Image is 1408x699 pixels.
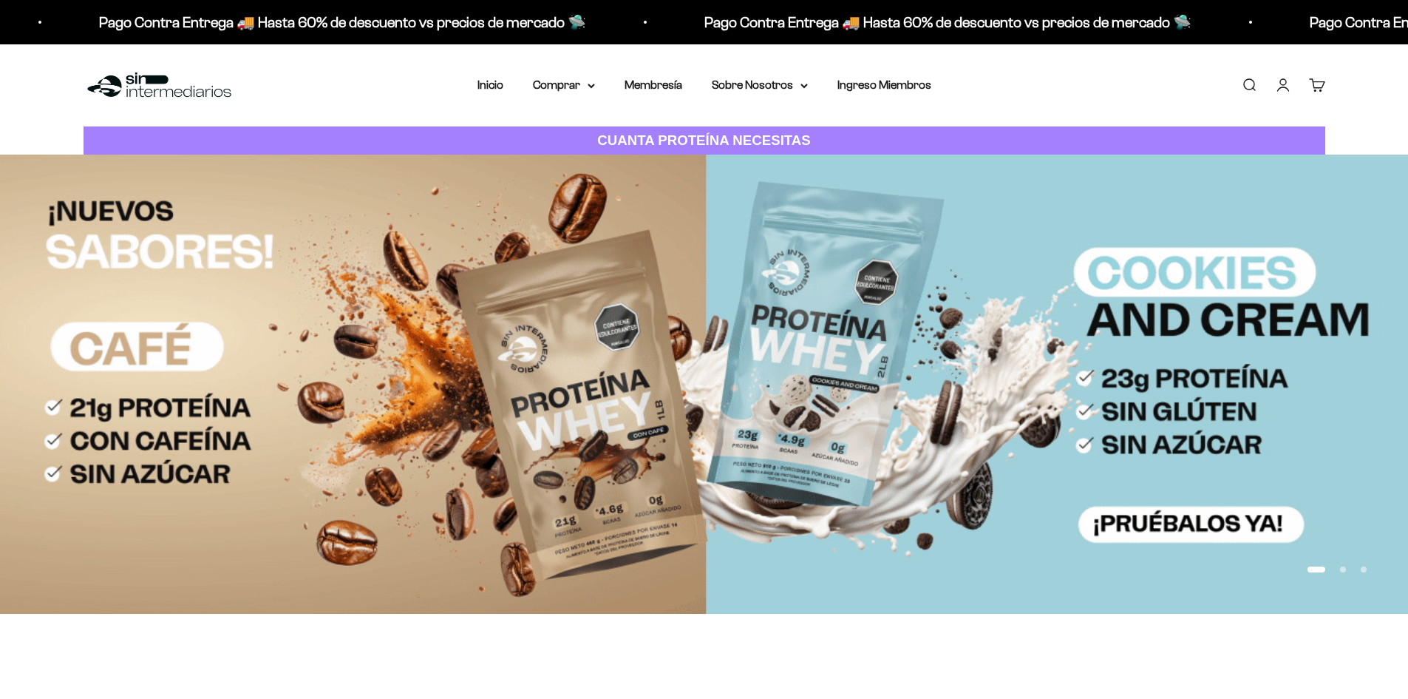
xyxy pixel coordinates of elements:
[89,10,577,34] p: Pago Contra Entrega 🚚 Hasta 60% de descuento vs precios de mercado 🛸
[533,75,595,95] summary: Comprar
[712,75,808,95] summary: Sobre Nosotros
[625,78,682,91] a: Membresía
[695,10,1182,34] p: Pago Contra Entrega 🚚 Hasta 60% de descuento vs precios de mercado 🛸
[84,126,1325,155] a: CUANTA PROTEÍNA NECESITAS
[597,132,811,148] strong: CUANTA PROTEÍNA NECESITAS
[477,78,503,91] a: Inicio
[837,78,931,91] a: Ingreso Miembros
